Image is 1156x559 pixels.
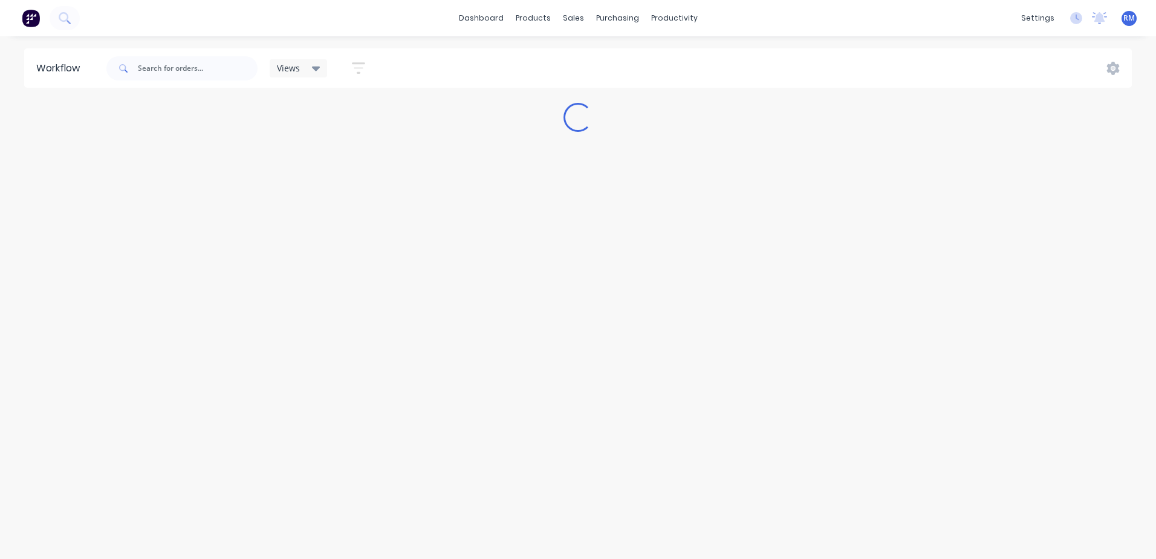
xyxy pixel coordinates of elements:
img: Factory [22,9,40,27]
div: settings [1015,9,1060,27]
div: purchasing [590,9,645,27]
div: sales [557,9,590,27]
span: RM [1123,13,1135,24]
input: Search for orders... [138,56,258,80]
a: dashboard [453,9,510,27]
span: Views [277,62,300,74]
div: Workflow [36,61,86,76]
div: products [510,9,557,27]
div: productivity [645,9,704,27]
